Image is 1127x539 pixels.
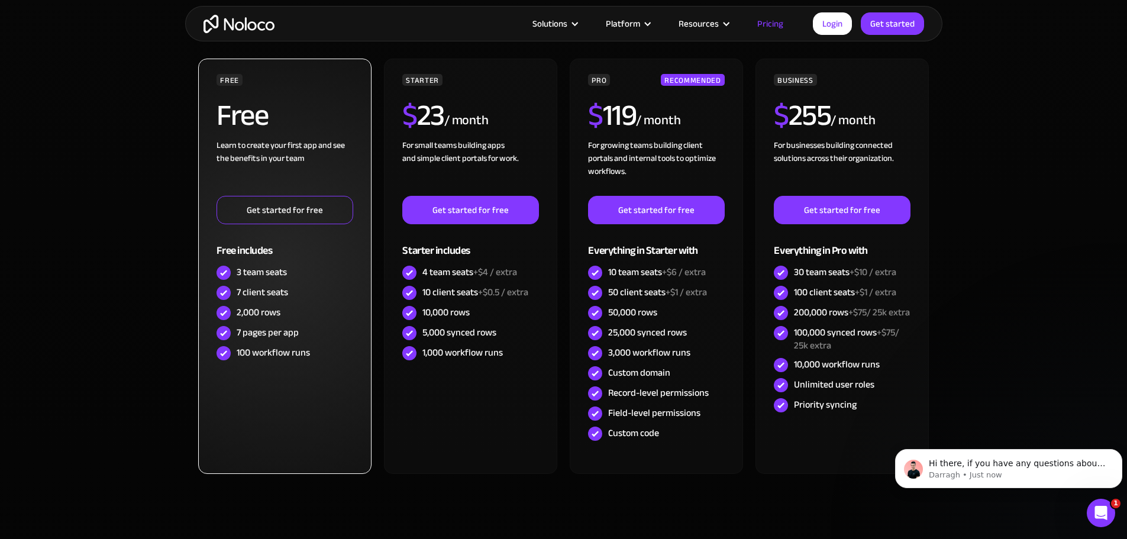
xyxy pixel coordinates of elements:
div: Custom code [608,427,659,440]
div: 1,000 workflow runs [422,346,503,359]
div: 200,000 rows [794,306,910,319]
div: 3 team seats [237,266,287,279]
div: Starter includes [402,224,538,263]
div: 100,000 synced rows [794,326,910,352]
a: home [204,15,275,33]
div: 7 client seats [237,286,288,299]
div: PRO [588,74,610,86]
h2: Free [217,101,268,130]
div: 30 team seats [794,266,896,279]
div: Solutions [532,16,567,31]
div: Resources [679,16,719,31]
div: 50 client seats [608,286,707,299]
div: Record-level permissions [608,386,709,399]
a: Get started for free [588,196,724,224]
div: / month [444,111,489,130]
div: STARTER [402,74,442,86]
div: For growing teams building client portals and internal tools to optimize workflows. [588,139,724,196]
a: Get started for free [217,196,353,224]
span: +$75/ 25k extra [848,304,910,321]
div: 2,000 rows [237,306,280,319]
span: 1 [1111,499,1120,508]
div: Custom domain [608,366,670,379]
div: 50,000 rows [608,306,657,319]
div: Everything in Starter with [588,224,724,263]
span: +$0.5 / extra [478,283,528,301]
h2: 23 [402,101,444,130]
span: +$1 / extra [855,283,896,301]
div: For small teams building apps and simple client portals for work. ‍ [402,139,538,196]
div: Resources [664,16,742,31]
div: 3,000 workflow runs [608,346,690,359]
div: / month [831,111,875,130]
span: $ [402,88,417,143]
div: 100 workflow runs [237,346,310,359]
div: Everything in Pro with [774,224,910,263]
span: $ [774,88,789,143]
h2: 255 [774,101,831,130]
div: Solutions [518,16,591,31]
a: Pricing [742,16,798,31]
div: BUSINESS [774,74,816,86]
span: $ [588,88,603,143]
div: 10,000 rows [422,306,470,319]
div: Free includes [217,224,353,263]
span: +$6 / extra [662,263,706,281]
a: Get started for free [402,196,538,224]
div: 25,000 synced rows [608,326,687,339]
div: Platform [606,16,640,31]
div: Unlimited user roles [794,378,874,391]
h2: 119 [588,101,636,130]
div: 4 team seats [422,266,517,279]
div: Learn to create your first app and see the benefits in your team ‍ [217,139,353,196]
div: 7 pages per app [237,326,299,339]
a: Get started [861,12,924,35]
div: Platform [591,16,664,31]
div: Priority syncing [794,398,857,411]
span: +$75/ 25k extra [794,324,899,354]
div: 5,000 synced rows [422,326,496,339]
a: Get started for free [774,196,910,224]
div: FREE [217,74,243,86]
a: Login [813,12,852,35]
div: Field-level permissions [608,406,700,419]
span: +$1 / extra [666,283,707,301]
div: RECOMMENDED [661,74,724,86]
iframe: Intercom live chat [1087,499,1115,527]
iframe: Intercom notifications message [890,424,1127,507]
div: 100 client seats [794,286,896,299]
span: +$10 / extra [850,263,896,281]
div: 10 client seats [422,286,528,299]
span: +$4 / extra [473,263,517,281]
div: / month [636,111,680,130]
div: 10,000 workflow runs [794,358,880,371]
div: For businesses building connected solutions across their organization. ‍ [774,139,910,196]
div: 10 team seats [608,266,706,279]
